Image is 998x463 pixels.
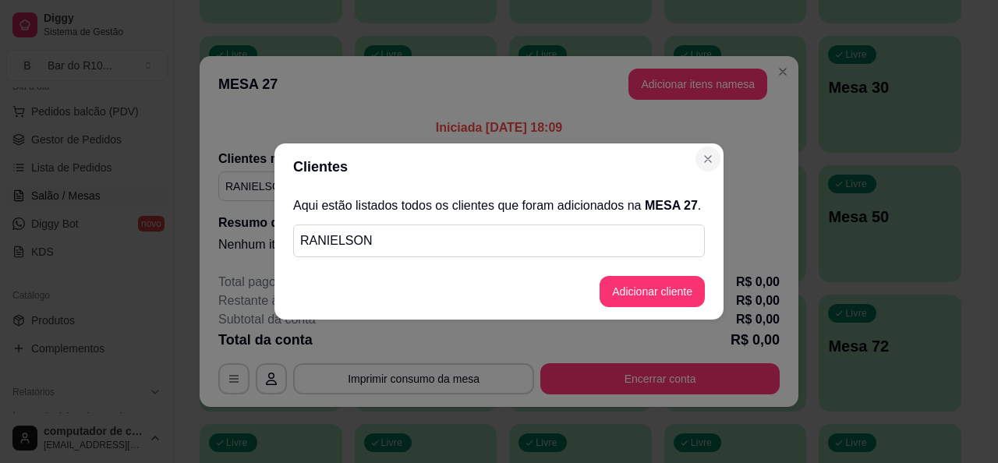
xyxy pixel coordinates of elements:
span: MESA 27 [645,199,698,212]
button: Adicionar cliente [600,276,705,307]
header: Clientes [274,143,724,190]
button: Close [695,147,720,171]
p: RANIELSON [300,231,698,250]
p: Aqui estão listados todos os clientes que foram adicionados na . [293,196,705,215]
